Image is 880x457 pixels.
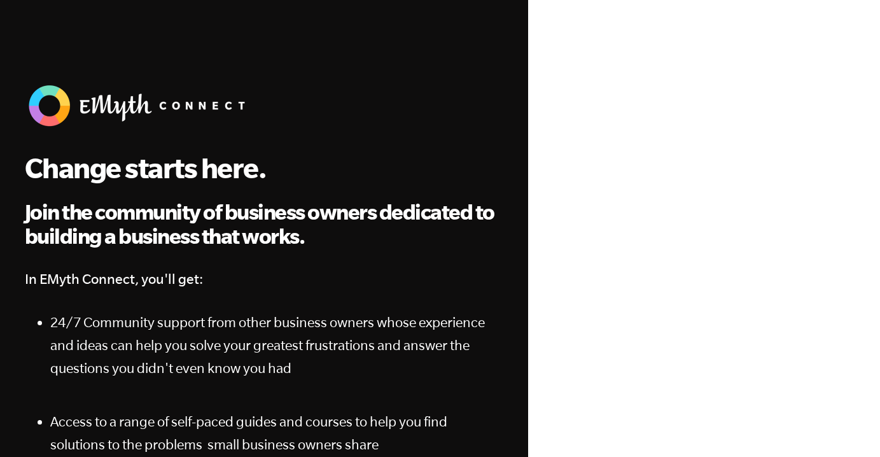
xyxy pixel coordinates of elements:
[816,396,880,457] iframe: Chat Widget
[25,151,503,185] h1: Change starts here.
[25,81,254,130] img: EMyth Connect Banner w White Text
[50,414,447,452] span: Access to a range of self-paced guides and courses to help you find solutions to the problems sma...
[50,311,503,379] p: 24/7 Community support from other business owners whose experience and ideas can help you solve y...
[25,200,503,249] h2: Join the community of business owners dedicated to building a business that works.
[25,267,503,290] h4: In EMyth Connect, you'll get:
